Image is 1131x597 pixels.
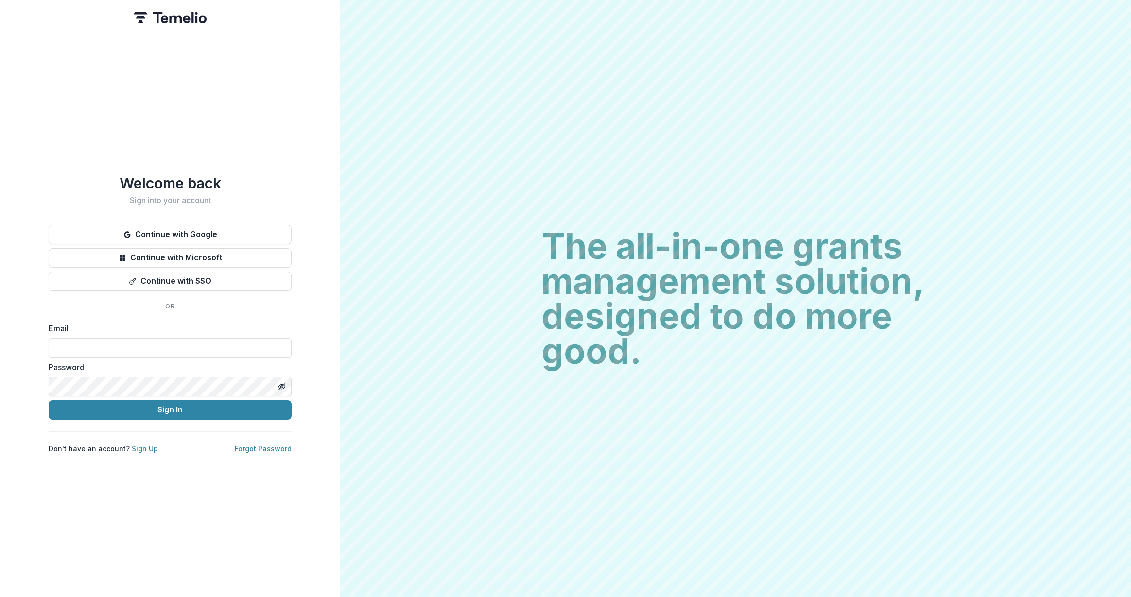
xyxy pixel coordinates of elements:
[134,12,207,23] img: Temelio
[235,444,292,453] a: Forgot Password
[49,443,158,454] p: Don't have an account?
[49,272,292,291] button: Continue with SSO
[49,196,292,205] h2: Sign into your account
[132,444,158,453] a: Sign Up
[49,361,286,373] label: Password
[49,225,292,244] button: Continue with Google
[49,248,292,268] button: Continue with Microsoft
[49,323,286,334] label: Email
[49,174,292,192] h1: Welcome back
[49,400,292,420] button: Sign In
[274,379,290,394] button: Toggle password visibility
